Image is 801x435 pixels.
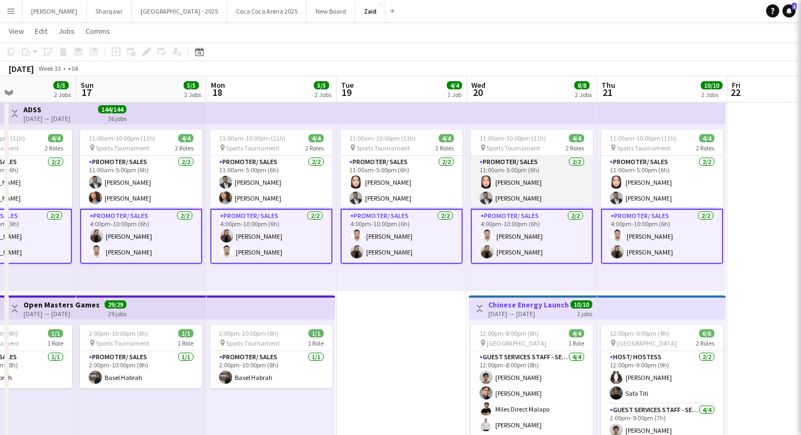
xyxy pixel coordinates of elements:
[471,130,593,264] app-job-card: 11:00am-10:00pm (11h)4/4 Sports Tournament2 RolesPromoter/ Sales2/211:00am-5:00pm (6h)[PERSON_NAM...
[305,144,324,152] span: 2 Roles
[58,26,75,36] span: Jobs
[308,134,324,142] span: 4/4
[308,329,324,337] span: 1/1
[610,134,676,142] span: 11:00am-10:00pm (11h)
[601,156,723,209] app-card-role: Promoter/ Sales2/211:00am-5:00pm (6h)[PERSON_NAME][PERSON_NAME]
[210,351,332,388] app-card-role: Promoter/ Sales1/12:00pm-10:00pm (8h)Basel Habrah
[89,329,148,337] span: 2:00pm-10:00pm (8h)
[341,80,354,90] span: Tue
[81,24,114,38] a: Comms
[569,134,584,142] span: 4/4
[132,1,227,22] button: [GEOGRAPHIC_DATA] - 2025
[96,144,149,152] span: Sports Tournament
[470,86,486,99] span: 20
[210,156,332,209] app-card-role: Promoter/ Sales2/211:00am-5:00pm (6h)[PERSON_NAME][PERSON_NAME]
[226,339,280,347] span: Sports Tournament
[487,144,540,152] span: Sports Tournament
[4,24,28,38] a: View
[219,329,278,337] span: 2:00pm-10:00pm (8h)
[471,80,486,90] span: Wed
[782,4,796,17] a: 1
[54,24,79,38] a: Jobs
[600,86,615,99] span: 21
[480,329,539,337] span: 12:00pm-8:00pm (8h)
[602,80,615,90] span: Thu
[566,144,584,152] span: 2 Roles
[574,81,590,89] span: 8/8
[569,329,584,337] span: 4/4
[35,26,47,36] span: Edit
[219,134,286,142] span: 11:00am-10:00pm (11h)
[23,310,100,318] div: [DATE] → [DATE]
[617,339,677,347] span: [GEOGRAPHIC_DATA]
[696,339,714,347] span: 2 Roles
[209,86,225,99] span: 18
[355,1,386,22] button: Zaid
[226,144,280,152] span: Sports Tournament
[31,24,52,38] a: Edit
[98,105,126,113] span: 144/144
[488,310,569,318] div: [DATE] → [DATE]
[68,64,78,72] div: +04
[79,86,94,99] span: 17
[610,329,669,337] span: 12:00pm-9:00pm (9h)
[178,339,193,347] span: 1 Role
[80,156,202,209] app-card-role: Promoter/ Sales2/211:00am-5:00pm (6h)[PERSON_NAME][PERSON_NAME]
[617,144,670,152] span: Sports Tournament
[54,90,71,99] div: 2 Jobs
[435,144,454,152] span: 2 Roles
[349,134,416,142] span: 11:00am-10:00pm (11h)
[87,1,132,22] button: Sharqawi
[341,130,463,264] div: 11:00am-10:00pm (11h)4/4 Sports Tournament2 RolesPromoter/ Sales2/211:00am-5:00pm (6h)[PERSON_NAM...
[601,209,723,264] app-card-role: Promoter/ Sales2/24:00pm-10:00pm (6h)[PERSON_NAME][PERSON_NAME]
[487,339,547,347] span: [GEOGRAPHIC_DATA]
[81,80,94,90] span: Sun
[96,339,149,347] span: Sports Tournament
[568,339,584,347] span: 1 Role
[9,63,34,74] div: [DATE]
[488,300,569,310] h3: Chinese Energy Launch Event
[601,351,723,404] app-card-role: Host/ Hostess2/212:00pm-9:00pm (9h)[PERSON_NAME]Safa Titi
[307,1,355,22] button: New Board
[80,351,202,388] app-card-role: Promoter/ Sales1/12:00pm-10:00pm (8h)Basel Habrah
[210,130,332,264] app-job-card: 11:00am-10:00pm (11h)4/4 Sports Tournament2 RolesPromoter/ Sales2/211:00am-5:00pm (6h)[PERSON_NAM...
[696,144,714,152] span: 2 Roles
[89,134,155,142] span: 11:00am-10:00pm (11h)
[308,339,324,347] span: 1 Role
[178,134,193,142] span: 4/4
[23,105,70,114] h3: ADSS
[314,81,329,89] span: 5/5
[23,300,100,310] h3: Open Masters Games
[701,81,723,89] span: 10/10
[178,329,193,337] span: 1/1
[575,90,592,99] div: 2 Jobs
[341,156,463,209] app-card-role: Promoter/ Sales2/211:00am-5:00pm (6h)[PERSON_NAME][PERSON_NAME]
[184,90,201,99] div: 2 Jobs
[53,81,69,89] span: 5/5
[211,80,225,90] span: Mon
[80,130,202,264] app-job-card: 11:00am-10:00pm (11h)4/4 Sports Tournament2 RolesPromoter/ Sales2/211:00am-5:00pm (6h)[PERSON_NAM...
[471,209,593,264] app-card-role: Promoter/ Sales2/24:00pm-10:00pm (6h)[PERSON_NAME][PERSON_NAME]
[22,1,87,22] button: [PERSON_NAME]
[86,26,110,36] span: Comms
[80,325,202,388] div: 2:00pm-10:00pm (8h)1/1 Sports Tournament1 RolePromoter/ Sales1/12:00pm-10:00pm (8h)Basel Habrah
[314,90,331,99] div: 2 Jobs
[47,339,63,347] span: 1 Role
[48,329,63,337] span: 1/1
[184,81,199,89] span: 5/5
[732,80,741,90] span: Fri
[439,134,454,142] span: 4/4
[730,86,741,99] span: 22
[210,325,332,388] div: 2:00pm-10:00pm (8h)1/1 Sports Tournament1 RolePromoter/ Sales1/12:00pm-10:00pm (8h)Basel Habrah
[105,300,126,309] span: 29/29
[571,300,592,309] span: 10/10
[701,90,722,99] div: 2 Jobs
[356,144,410,152] span: Sports Tournament
[210,209,332,264] app-card-role: Promoter/ Sales2/24:00pm-10:00pm (6h)[PERSON_NAME][PERSON_NAME]
[447,90,462,99] div: 1 Job
[601,130,723,264] div: 11:00am-10:00pm (11h)4/4 Sports Tournament2 RolesPromoter/ Sales2/211:00am-5:00pm (6h)[PERSON_NAM...
[9,26,24,36] span: View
